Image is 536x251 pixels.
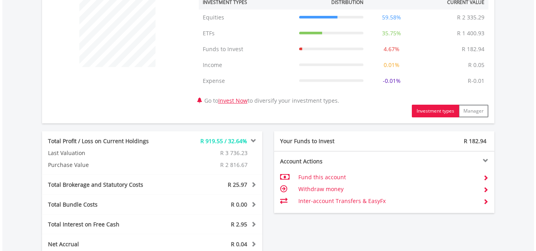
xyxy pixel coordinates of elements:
span: R 0.00 [231,201,247,208]
td: R 182.94 [458,41,488,57]
td: 59.58% [367,10,416,25]
div: Last Valuation [42,149,152,157]
div: Total Brokerage and Statutory Costs [42,181,171,189]
div: Account Actions [274,157,384,165]
span: R 182.94 [464,137,486,145]
td: 0.01% [367,57,416,73]
span: R 0.04 [231,240,247,248]
td: Inter-account Transfers & EasyFx [298,195,476,207]
td: 4.67% [367,41,416,57]
div: Purchase Value [42,161,152,169]
td: R-0.01 [464,73,488,89]
span: R 2 816.67 [220,161,248,169]
td: Income [199,57,295,73]
span: R 25.97 [228,181,247,188]
td: R 0.05 [464,57,488,73]
td: Equities [199,10,295,25]
td: Expense [199,73,295,89]
td: R 1 400.93 [453,25,488,41]
div: Total Profit / Loss on Current Holdings [42,137,171,145]
div: Net Accrual [42,240,171,248]
button: Manager [459,105,488,117]
button: Investment types [412,105,459,117]
td: Withdraw money [298,183,476,195]
div: Total Interest on Free Cash [42,220,171,228]
td: Fund this account [298,171,476,183]
td: 35.75% [367,25,416,41]
a: Invest Now [218,97,248,104]
td: ETFs [199,25,295,41]
div: Total Bundle Costs [42,201,171,209]
td: Funds to Invest [199,41,295,57]
div: Your Funds to Invest [274,137,384,145]
td: -0.01% [367,73,416,89]
span: R 2.95 [231,220,247,228]
td: R 2 335.29 [453,10,488,25]
span: R 919.55 / 32.64% [200,137,247,145]
span: R 3 736.23 [220,149,248,157]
